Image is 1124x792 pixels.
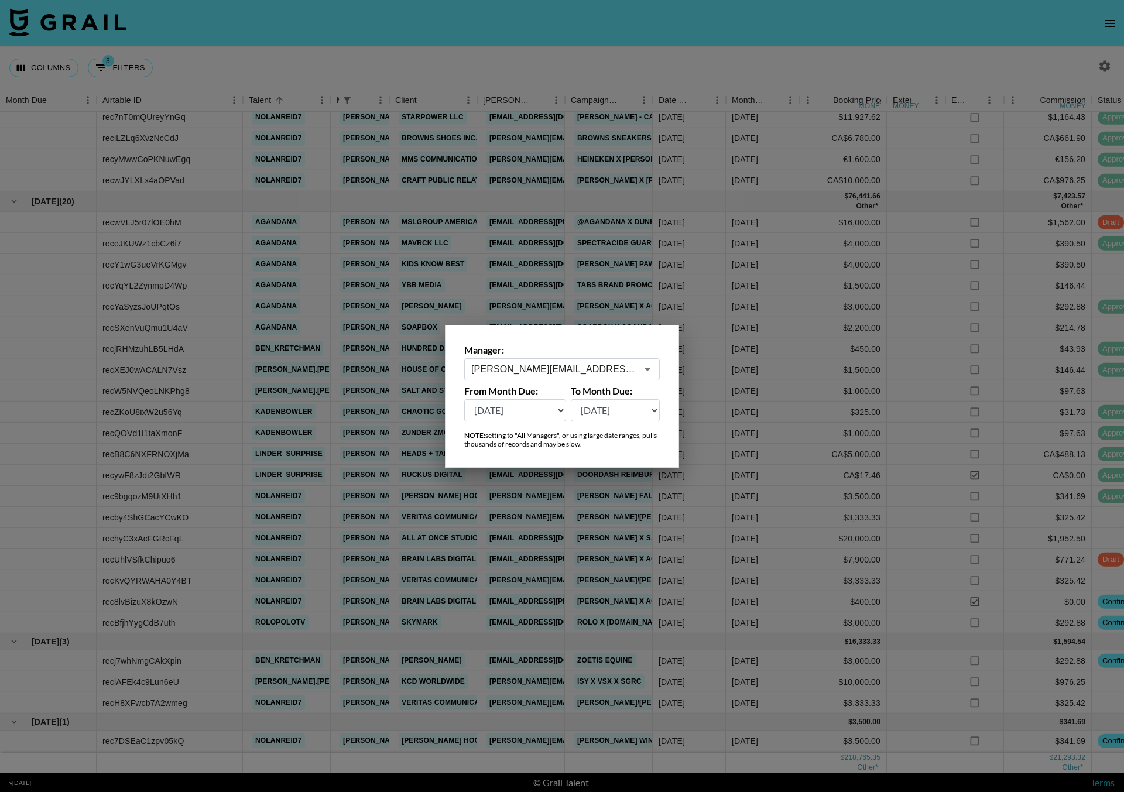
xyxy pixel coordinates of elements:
[464,385,566,397] label: From Month Due:
[571,385,660,397] label: To Month Due:
[464,431,485,440] strong: NOTE:
[464,431,660,448] div: setting to "All Managers", or using large date ranges, pulls thousands of records and may be slow.
[639,361,656,378] button: Open
[464,344,660,356] label: Manager:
